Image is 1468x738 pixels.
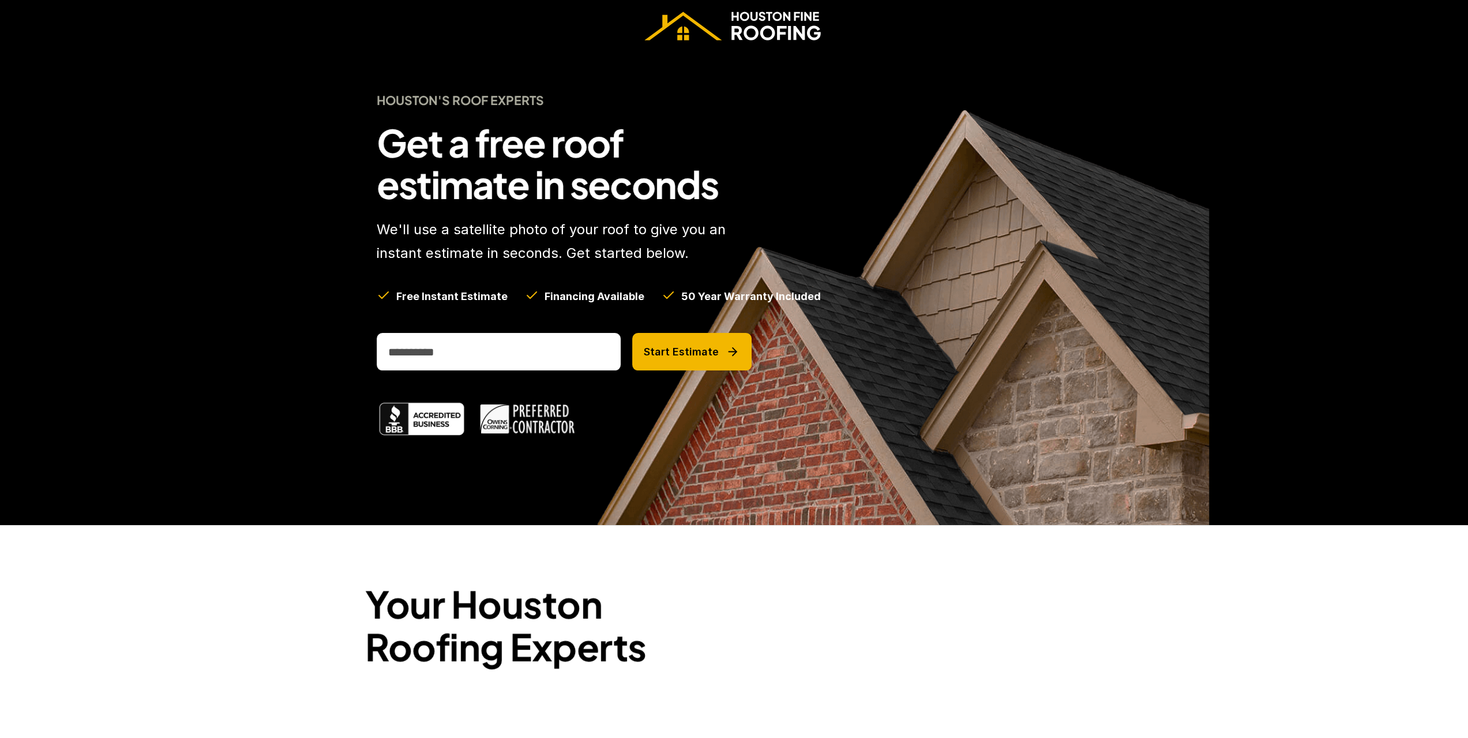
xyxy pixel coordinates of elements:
h1: Get a free roof estimate in seconds [377,122,752,204]
h5: Free Instant Estimate [396,289,508,304]
h5: 50 Year Warranty Included [681,289,821,304]
p: Start Estimate [644,346,719,358]
h5: Financing Available [545,289,644,304]
p: We'll use a satellite photo of your roof to give you an instant estimate in seconds. Get started ... [377,218,752,265]
h4: Houston's Roof Experts [377,92,752,108]
h2: Your Houston Roofing Experts [365,583,705,668]
button: Start Estimate [632,333,752,370]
